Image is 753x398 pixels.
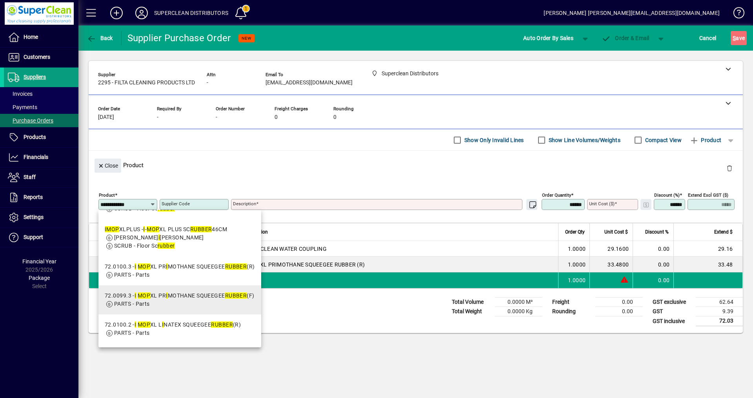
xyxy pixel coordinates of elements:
[720,164,739,172] app-page-header-button: Delete
[242,36,251,41] span: NEW
[105,321,241,329] div: 72.0100.2 - XL L NATEX SQUEEGEE (R)
[589,201,615,206] mat-label: Unit Cost ($)
[604,228,628,236] span: Unit Cost $
[114,272,150,278] span: PARTS - Parts
[495,307,542,316] td: 0.0000 Kg
[143,226,145,232] em: I
[275,114,278,120] span: 0
[633,257,673,272] td: 0.00
[105,292,255,300] div: 72.0099.3 - XL PR MOTHANE SQUEEGEE (F)
[93,162,123,169] app-page-header-button: Close
[135,292,136,299] em: I
[225,263,247,270] em: RUBBER
[105,263,255,271] div: 72.0100.3 - XL PR MOTHANE SQUEEGEE (R)
[595,298,642,307] td: 0.00
[523,32,573,44] span: Auto Order By Sales
[4,228,78,247] a: Support
[697,31,718,45] button: Cancel
[602,35,649,41] span: Order & Email
[731,31,747,45] button: Save
[649,307,696,316] td: GST
[98,343,261,372] mat-option: 72.0099.2 - I MOP XL LINATEX SQUEEGEE RUBBER (F)
[105,225,227,234] div: XLPLUS - - XL PLUS SC 46CM
[448,298,495,307] td: Total Volume
[190,226,212,232] em: RUBBER
[548,307,595,316] td: Rounding
[98,80,195,86] span: 2295 - FILTA CLEANING PRODUCTS LTD
[157,114,158,120] span: -
[106,226,119,232] em: MOP
[138,321,150,328] em: MOP
[8,91,33,97] span: Invoices
[728,2,743,27] a: Knowledge Base
[105,226,106,232] em: I
[98,219,261,256] mat-option: IMOPXLPLUS - I-MOP XL PLUS SCRUBBER 46CM
[733,35,736,41] span: S
[649,316,696,326] td: GST inclusive
[595,307,642,316] td: 0.00
[89,151,743,179] div: Product
[547,136,620,144] label: Show Line Volumes/Weights
[696,298,743,307] td: 62.64
[4,100,78,114] a: Payments
[158,234,160,241] em: i
[225,292,247,299] em: RUBBER
[98,314,261,343] mat-option: 72.0100.2 - I MOP XL LINATEX SQUEEGEE RUBBER (R)
[166,292,167,299] em: I
[720,159,739,177] button: Delete
[24,134,46,140] span: Products
[162,321,164,328] em: I
[645,228,669,236] span: Discount %
[4,208,78,227] a: Settings
[24,194,43,200] span: Reports
[114,301,150,307] span: PARTS - Parts
[24,34,38,40] span: Home
[4,188,78,207] a: Reports
[673,257,742,272] td: 33.48
[495,298,542,307] td: 0.0000 M³
[633,272,673,288] td: 0.00
[558,257,589,272] td: 1.0000
[589,241,633,257] td: 29.1600
[233,201,256,206] mat-label: Description
[166,263,167,270] em: I
[24,174,36,180] span: Staff
[544,7,720,19] div: [PERSON_NAME] [PERSON_NAME][EMAIL_ADDRESS][DOMAIN_NAME]
[448,307,495,316] td: Total Weight
[558,241,589,257] td: 1.0000
[138,263,150,270] em: MOP
[98,159,118,172] span: Close
[8,117,53,124] span: Purchase Orders
[98,114,114,120] span: [DATE]
[4,114,78,127] a: Purchase Orders
[266,80,353,86] span: [EMAIL_ADDRESS][DOMAIN_NAME]
[99,192,115,198] mat-label: Product
[4,27,78,47] a: Home
[154,7,228,19] div: SUPERCLEAN DISTRIBUTORS
[8,104,37,110] span: Payments
[135,263,136,270] em: I
[565,228,585,236] span: Order Qty
[714,228,733,236] span: Extend $
[85,31,115,45] button: Back
[673,241,742,257] td: 29.16
[519,31,577,45] button: Auto Order By Sales
[129,6,154,20] button: Profile
[78,31,122,45] app-page-header-button: Back
[95,159,121,173] button: Close
[98,285,261,314] mat-option: 72.0099.3 - I MOP XL PRIMOTHANE SQUEEGEE RUBBER (F)
[4,168,78,187] a: Staff
[104,6,129,20] button: Add
[4,148,78,167] a: Financials
[135,321,136,328] em: I
[589,257,633,272] td: 33.4800
[696,307,743,316] td: 9.39
[644,136,682,144] label: Compact View
[158,243,175,249] em: rubber
[24,54,50,60] span: Customers
[138,292,150,299] em: MOP
[598,31,653,45] button: Order & Email
[243,261,365,268] span: I MOP XL PRIMOTHANE SQUEEGEE RUBBER (R)
[114,234,204,241] span: [PERSON_NAME] [PERSON_NAME]
[211,321,233,328] em: RUBBER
